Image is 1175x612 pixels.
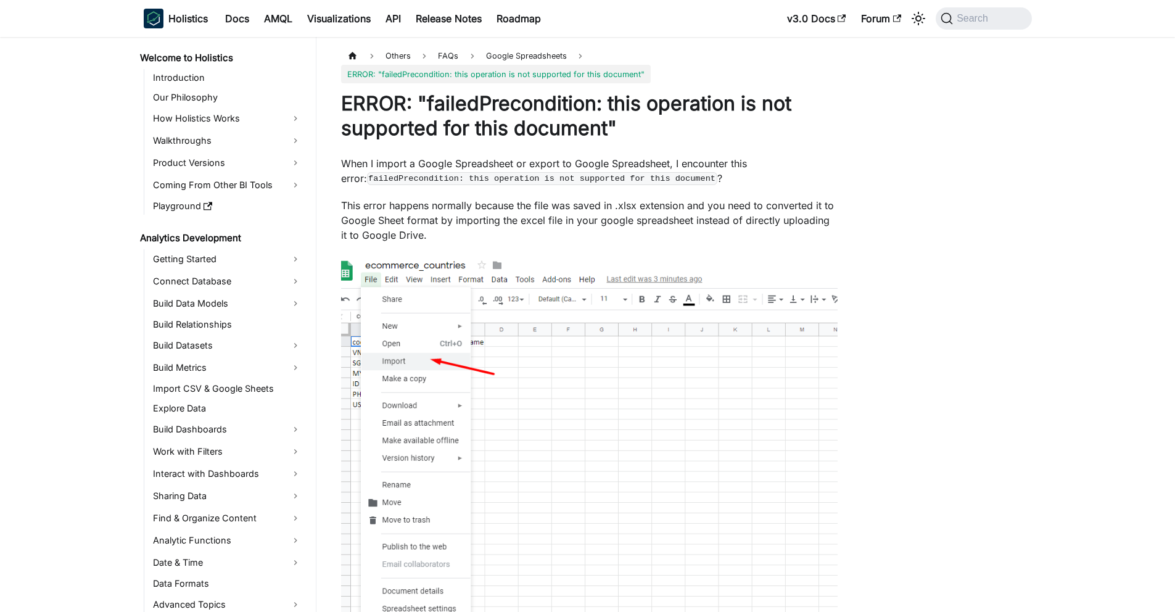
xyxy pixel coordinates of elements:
[149,442,305,461] a: Work with Filters
[854,9,909,28] a: Forum
[149,294,305,313] a: Build Data Models
[953,13,996,24] span: Search
[780,9,854,28] a: v3.0 Docs
[257,9,300,28] a: AMQL
[432,47,464,65] span: FAQs
[149,380,305,397] a: Import CSV & Google Sheets
[149,508,305,528] a: Find & Organize Content
[341,47,365,65] a: Home page
[144,9,163,28] img: Holistics
[149,575,305,592] a: Data Formats
[367,172,717,184] code: failedPrecondition: this operation is not supported for this document
[149,358,305,378] a: Build Metrics
[149,464,305,484] a: Interact with Dashboards
[168,11,208,26] b: Holistics
[149,69,305,86] a: Introduction
[378,9,408,28] a: API
[218,9,257,28] a: Docs
[149,316,305,333] a: Build Relationships
[149,109,305,128] a: How Holistics Works
[149,400,305,417] a: Explore Data
[300,9,378,28] a: Visualizations
[149,175,305,195] a: Coming From Other BI Tools
[149,271,305,291] a: Connect Database
[149,553,305,573] a: Date & Time
[341,198,838,242] p: This error happens normally because the file was saved in .xlsx extension and you need to convert...
[480,47,573,65] span: Google Spreadsheets
[408,9,489,28] a: Release Notes
[149,336,305,355] a: Build Datasets
[341,47,838,83] nav: Breadcrumbs
[131,37,316,612] nav: Docs sidebar
[149,131,305,151] a: Walkthroughs
[136,49,305,67] a: Welcome to Holistics
[144,9,208,28] a: HolisticsHolisticsHolistics
[149,249,305,269] a: Getting Started
[341,65,651,83] span: ERROR: "failedPrecondition: this operation is not supported for this document"
[341,156,838,186] p: When I import a Google Spreadsheet or export to Google Spreadsheet, I encounter this error: ?
[149,531,305,550] a: Analytic Functions
[909,9,928,28] button: Switch between dark and light mode (currently system mode)
[379,47,417,65] span: Others
[149,420,305,439] a: Build Dashboards
[149,89,305,106] a: Our Philosophy
[149,197,305,215] a: Playground
[149,153,305,173] a: Product Versions
[341,91,838,141] h1: ERROR: "failedPrecondition: this operation is not supported for this document"
[149,486,305,506] a: Sharing Data
[936,7,1031,30] button: Search (Command+K)
[489,9,548,28] a: Roadmap
[136,229,305,247] a: Analytics Development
